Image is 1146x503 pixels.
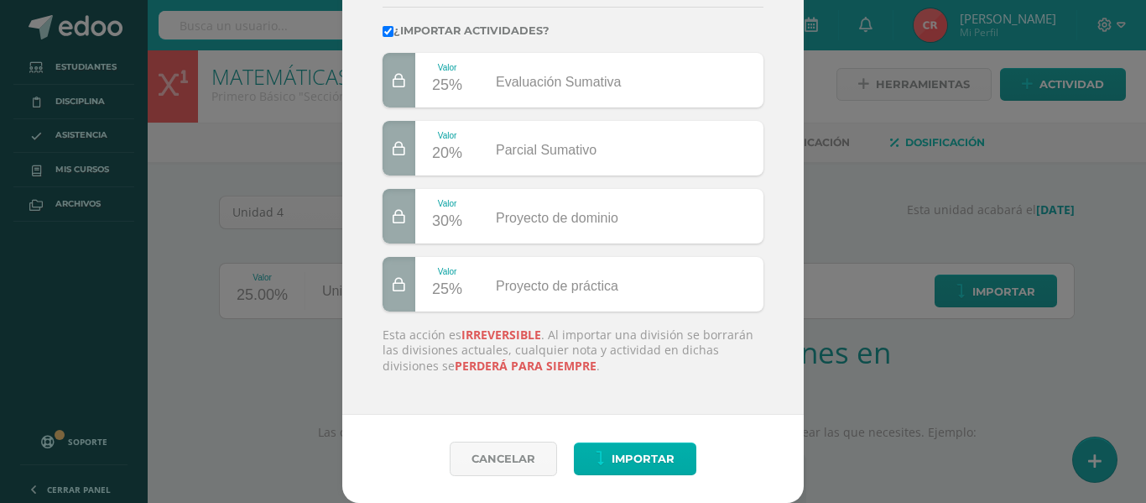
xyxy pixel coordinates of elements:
[383,327,763,374] p: Esta acción es . Al importar una división se borrarán las divisiones actuales, cualquier nota y a...
[455,358,596,374] strong: perderá para siempre
[383,24,763,37] label: ¿Importar actividades?
[496,143,596,157] span: Parcial Sumativo
[612,443,675,474] span: Importar
[461,327,541,343] strong: irreversible
[432,140,462,167] div: 20%
[383,26,393,37] input: ¿Importar actividades?
[432,208,462,235] div: 30%
[496,211,618,225] span: Proyecto de dominio
[432,276,462,303] div: 25%
[496,75,621,89] span: Evaluación Sumativa
[432,131,462,140] div: Valor
[432,72,462,99] div: 25%
[496,279,618,293] span: Proyecto de práctica
[432,267,462,276] div: Valor
[432,199,462,208] div: Valor
[432,63,462,72] div: Valor
[574,443,696,475] button: Importar
[450,442,557,476] button: Cancelar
